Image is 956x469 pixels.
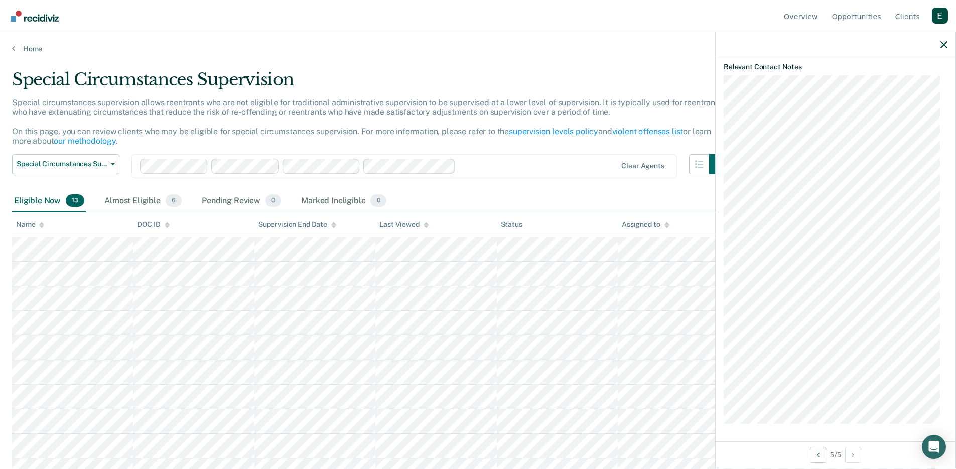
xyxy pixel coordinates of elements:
span: 0 [265,194,281,207]
a: supervision levels policy [509,127,598,136]
a: violent offenses list [612,127,684,136]
span: 0 [370,194,386,207]
div: Name [16,220,44,229]
a: our methodology [54,136,116,146]
div: Special Circumstances Supervision [12,69,729,98]
div: Supervision End Date [258,220,336,229]
dt: Relevant Contact Notes [724,63,947,71]
div: Assigned to [622,220,669,229]
a: Home [12,44,944,53]
span: 13 [66,194,84,207]
div: 5 / 5 [716,441,955,468]
div: Marked Ineligible [299,190,388,212]
div: Status [501,220,522,229]
div: DOC ID [137,220,169,229]
span: Special Circumstances Supervision [17,160,107,168]
div: Eligible Now [12,190,86,212]
img: Recidiviz [11,11,59,22]
div: Pending Review [200,190,283,212]
div: Last Viewed [379,220,428,229]
button: Previous Opportunity [810,447,826,463]
div: Clear agents [621,162,664,170]
span: 6 [166,194,182,207]
div: Almost Eligible [102,190,184,212]
p: Special circumstances supervision allows reentrants who are not eligible for traditional administ... [12,98,722,146]
div: Open Intercom Messenger [922,435,946,459]
button: Profile dropdown button [932,8,948,24]
button: Next Opportunity [845,447,861,463]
